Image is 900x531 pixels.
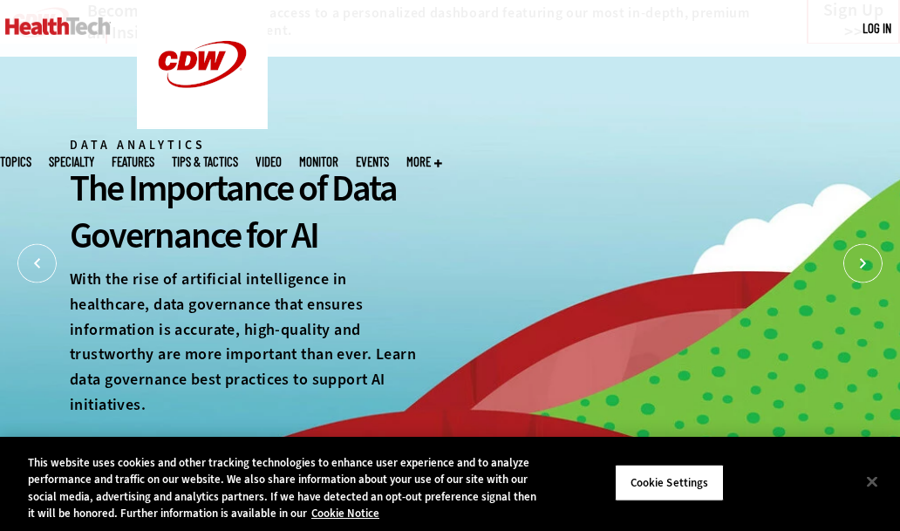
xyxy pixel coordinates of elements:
a: CDW [137,115,268,133]
a: Events [356,155,389,168]
button: Cookie Settings [615,465,724,501]
span: Specialty [49,155,94,168]
div: This website uses cookies and other tracking technologies to enhance user experience and to analy... [28,454,540,522]
img: Home [5,17,111,35]
button: Close [853,462,891,500]
div: The Importance of Data Governance for AI [70,165,430,259]
a: Video [256,155,282,168]
p: With the rise of artificial intelligence in healthcare, data governance that ensures information ... [70,267,430,418]
a: MonITor [299,155,338,168]
a: More information about your privacy [311,506,379,521]
button: Next [843,244,883,283]
div: User menu [862,19,891,37]
button: Prev [17,244,57,283]
a: Tips & Tactics [172,155,238,168]
span: More [406,155,442,168]
a: Features [112,155,154,168]
a: Log in [862,20,891,36]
